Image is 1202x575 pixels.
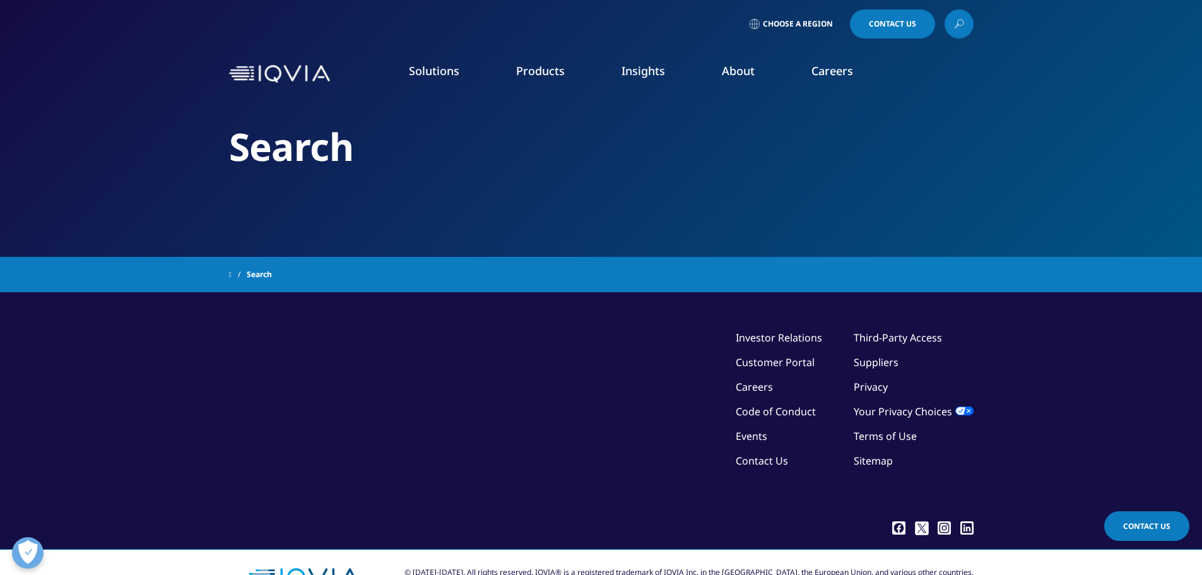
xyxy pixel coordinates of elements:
h2: Search [229,123,974,170]
a: Code of Conduct [736,405,816,418]
button: Open Preferences [12,537,44,569]
a: Contact Us [850,9,935,39]
a: Investor Relations [736,331,822,345]
a: Careers [736,380,773,394]
a: Contact Us [736,454,788,468]
a: Terms of Use [854,429,917,443]
a: Products [516,63,565,78]
span: Search [247,263,272,286]
a: Customer Portal [736,355,815,369]
a: Events [736,429,767,443]
a: Solutions [409,63,459,78]
a: Contact Us [1104,511,1189,541]
a: Third-Party Access [854,331,942,345]
a: Careers [811,63,853,78]
nav: Primary [335,44,974,104]
a: Privacy [854,380,888,394]
span: Contact Us [869,20,916,28]
a: Insights [622,63,665,78]
a: Sitemap [854,454,893,468]
img: IQVIA Healthcare Information Technology and Pharma Clinical Research Company [229,65,330,83]
a: Suppliers [854,355,899,369]
span: Choose a Region [763,19,833,29]
a: Your Privacy Choices [854,405,974,418]
span: Contact Us [1123,521,1170,531]
a: About [722,63,755,78]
